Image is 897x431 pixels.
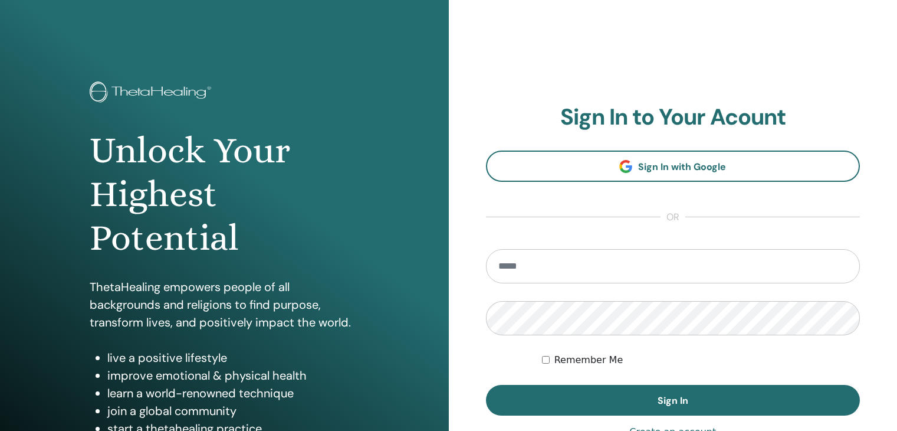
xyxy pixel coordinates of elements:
li: join a global community [107,402,359,420]
span: Sign In with Google [638,161,726,173]
p: ThetaHealing empowers people of all backgrounds and religions to find purpose, transform lives, a... [90,278,359,331]
span: or [661,210,685,224]
h1: Unlock Your Highest Potential [90,129,359,260]
li: learn a world-renowned technique [107,384,359,402]
li: improve emotional & physical health [107,367,359,384]
li: live a positive lifestyle [107,349,359,367]
div: Keep me authenticated indefinitely or until I manually logout [542,353,860,367]
button: Sign In [486,385,860,416]
label: Remember Me [554,353,623,367]
span: Sign In [658,394,688,407]
a: Sign In with Google [486,151,860,182]
h2: Sign In to Your Acount [486,104,860,131]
